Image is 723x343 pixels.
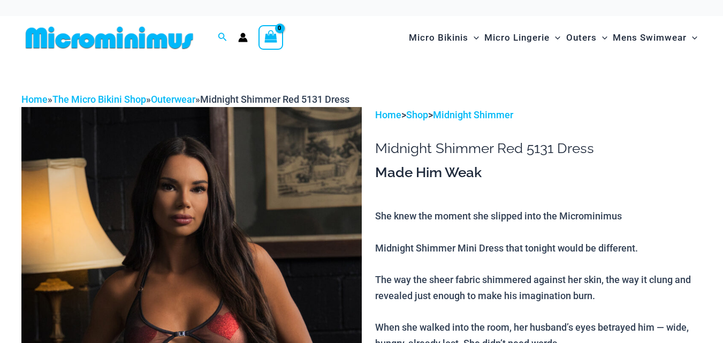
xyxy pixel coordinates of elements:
a: View Shopping Cart, empty [258,25,283,50]
a: Home [375,109,401,120]
a: Micro BikinisMenu ToggleMenu Toggle [406,21,482,54]
span: Menu Toggle [687,24,697,51]
span: Mens Swimwear [613,24,687,51]
a: Home [21,94,48,105]
span: Micro Lingerie [484,24,550,51]
span: Menu Toggle [597,24,607,51]
span: Outers [566,24,597,51]
a: Account icon link [238,33,248,42]
h3: Made Him Weak [375,164,702,182]
a: Search icon link [218,31,227,44]
h1: Midnight Shimmer Red 5131 Dress [375,140,702,157]
a: OutersMenu ToggleMenu Toggle [564,21,610,54]
a: Micro LingerieMenu ToggleMenu Toggle [482,21,563,54]
a: The Micro Bikini Shop [52,94,146,105]
a: Mens SwimwearMenu ToggleMenu Toggle [610,21,700,54]
a: Shop [406,109,428,120]
img: MM SHOP LOGO FLAT [21,26,197,50]
p: > > [375,107,702,123]
a: Outerwear [151,94,195,105]
nav: Site Navigation [405,20,702,56]
span: » » » [21,94,349,105]
span: Midnight Shimmer Red 5131 Dress [200,94,349,105]
span: Menu Toggle [468,24,479,51]
span: Micro Bikinis [409,24,468,51]
span: Menu Toggle [550,24,560,51]
a: Midnight Shimmer [433,109,513,120]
